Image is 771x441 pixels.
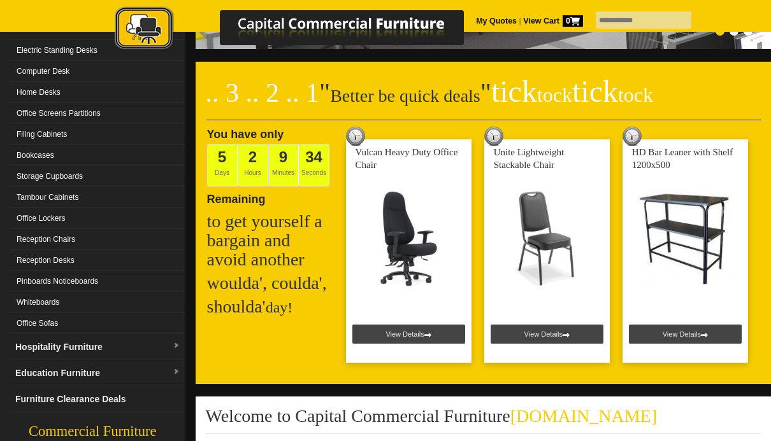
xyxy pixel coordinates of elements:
[207,297,335,317] h2: shoulda'
[10,40,185,61] a: Electric Standing Desks
[521,17,583,25] a: View Cart0
[10,103,185,124] a: Office Screens Partitions
[173,368,180,376] img: dropdown
[10,187,185,208] a: Tambour Cabinets
[480,78,653,108] span: "
[491,74,653,108] span: tick tick
[238,144,268,186] span: Hours
[299,144,329,186] span: Seconds
[484,127,503,146] img: tick tock deal clock
[10,271,185,292] a: Pinboards Noticeboards
[10,313,185,334] a: Office Sofas
[618,83,653,106] span: tock
[10,292,185,313] a: Whiteboards
[10,145,185,166] a: Bookcases
[266,299,293,316] span: day!
[510,406,657,426] span: [DOMAIN_NAME]
[537,83,572,106] span: tock
[80,6,526,57] a: Capital Commercial Furniture Logo
[207,212,335,269] h2: to get yourself a bargain and avoid another
[207,144,238,186] span: Days
[207,128,284,141] span: You have only
[305,148,322,165] span: 34
[319,78,330,108] span: "
[80,6,526,53] img: Capital Commercial Furniture Logo
[10,386,185,412] a: Furniture Clearance Deals
[207,274,335,293] h2: woulda', coulda',
[207,188,266,206] span: Remaining
[10,208,185,229] a: Office Lockers
[10,166,185,187] a: Storage Cupboards
[10,229,185,250] a: Reception Chairs
[10,334,185,360] a: Hospitality Furnituredropdown
[279,148,287,165] span: 9
[206,78,320,108] span: .. 3 .. 2 .. 1
[563,15,583,27] span: 0
[10,61,185,82] a: Computer Desk
[10,250,185,271] a: Reception Desks
[10,360,185,386] a: Education Furnituredropdown
[206,82,761,120] h2: Better be quick deals
[10,82,185,103] a: Home Desks
[206,407,761,434] h2: Welcome to Capital Commercial Furniture
[249,148,257,165] span: 2
[10,124,185,145] a: Filing Cabinets
[268,144,299,186] span: Minutes
[523,17,583,25] strong: View Cart
[173,342,180,350] img: dropdown
[623,127,642,146] img: tick tock deal clock
[218,148,226,165] span: 5
[346,127,365,146] img: tick tock deal clock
